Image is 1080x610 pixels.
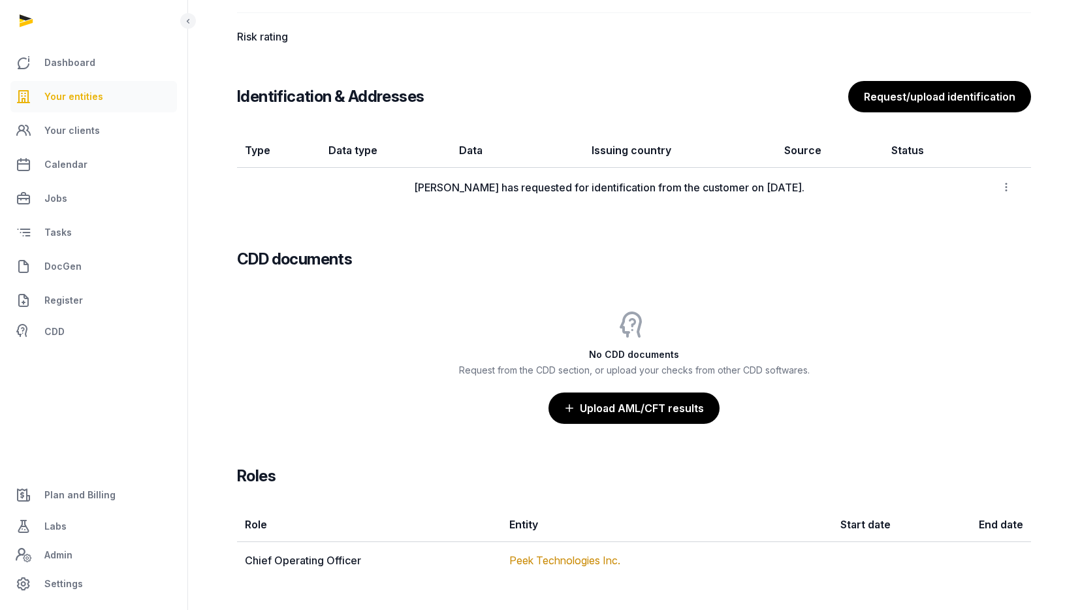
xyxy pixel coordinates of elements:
[44,157,87,172] span: Calendar
[237,466,276,487] h3: Roles
[44,487,116,503] span: Plan and Billing
[898,507,1031,542] th: End date
[883,133,981,168] th: Status
[237,133,321,168] th: Type
[10,568,177,600] a: Settings
[10,319,177,345] a: CDD
[321,133,451,168] th: Data type
[10,81,177,112] a: Your entities
[10,217,177,248] a: Tasks
[776,133,883,168] th: Source
[44,293,83,308] span: Register
[44,123,100,138] span: Your clients
[10,285,177,316] a: Register
[509,554,620,567] a: Peek Technologies Inc.
[237,249,352,270] h3: CDD documents
[767,507,899,542] th: Start date
[44,324,65,340] span: CDD
[584,133,777,168] th: Issuing country
[237,86,424,107] h3: Identification & Addresses
[44,519,67,534] span: Labs
[10,149,177,180] a: Calendar
[848,81,1031,112] button: Request/upload identification
[451,133,584,168] th: Data
[237,348,1031,361] h3: No CDD documents
[44,191,67,206] span: Jobs
[44,547,72,563] span: Admin
[237,364,1031,377] p: Request from the CDD section, or upload your checks from other CDD softwares.
[237,542,501,579] td: Chief Operating Officer
[44,225,72,240] span: Tasks
[44,259,82,274] span: DocGen
[44,55,95,71] span: Dashboard
[10,511,177,542] a: Labs
[10,115,177,146] a: Your clients
[10,542,177,568] a: Admin
[245,180,974,195] div: [PERSON_NAME] has requested for identification from the customer on [DATE].
[237,507,501,542] th: Role
[10,47,177,78] a: Dashboard
[10,183,177,214] a: Jobs
[501,507,766,542] th: Entity
[548,393,720,424] button: Upload AML/CFT results
[10,251,177,282] a: DocGen
[10,479,177,511] a: Plan and Billing
[44,576,83,592] span: Settings
[44,89,103,104] span: Your entities
[237,29,428,44] dt: Risk rating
